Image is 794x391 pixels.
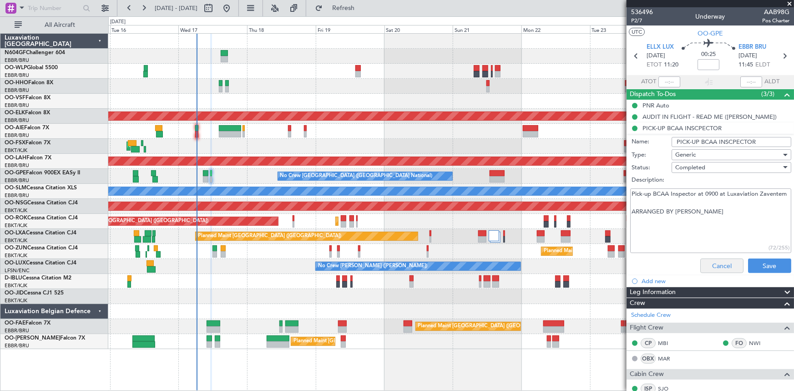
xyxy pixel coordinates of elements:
[762,17,789,25] span: Pos Charter
[384,25,453,33] div: Sat 20
[698,29,723,38] span: OO-GPE
[5,207,27,214] a: EBKT/KJK
[630,323,663,333] span: Flight Crew
[5,230,76,236] a: OO-LXACessna Citation CJ4
[5,215,27,221] span: OO-ROK
[5,200,78,206] a: OO-NSGCessna Citation CJ4
[632,137,672,147] label: Name:
[5,50,65,56] a: N604GFChallenger 604
[65,214,208,228] div: Planned Maint [GEOGRAPHIC_DATA] ([GEOGRAPHIC_DATA])
[749,339,769,347] a: NWI
[658,355,678,363] a: MAR
[521,25,590,33] div: Mon 22
[701,50,716,59] span: 00:25
[5,282,27,289] a: EBKT/KJK
[110,25,179,33] div: Tue 16
[544,244,650,258] div: Planned Maint Kortrijk-[GEOGRAPHIC_DATA]
[5,65,58,71] a: OO-WLPGlobal 5500
[630,369,664,380] span: Cabin Crew
[5,297,27,304] a: EBKT/KJK
[5,200,27,206] span: OO-NSG
[641,354,656,364] div: OBX
[630,287,676,298] span: Leg Information
[5,170,80,176] a: OO-GPEFalcon 900EX EASy II
[647,61,662,70] span: ETOT
[630,89,676,100] span: Dispatch To-Dos
[280,169,433,183] div: No Crew [GEOGRAPHIC_DATA] ([GEOGRAPHIC_DATA] National)
[110,18,126,26] div: [DATE]
[5,80,28,86] span: OO-HHO
[129,139,228,153] div: AOG Maint Kortrijk-[GEOGRAPHIC_DATA]
[5,132,29,139] a: EBBR/BRU
[5,177,29,184] a: EBBR/BRU
[641,77,656,86] span: ATOT
[5,155,26,161] span: OO-LAH
[5,245,78,251] a: OO-ZUNCessna Citation CJ4
[631,311,671,320] a: Schedule Crew
[630,298,645,309] span: Crew
[155,4,197,12] span: [DATE] - [DATE]
[178,25,247,33] div: Wed 17
[647,51,665,61] span: [DATE]
[5,185,26,191] span: OO-SLM
[629,28,645,36] button: UTC
[5,192,29,199] a: EBBR/BRU
[5,57,29,64] a: EBBR/BRU
[5,155,51,161] a: OO-LAHFalcon 7X
[5,320,25,326] span: OO-FAE
[5,140,25,146] span: OO-FSX
[5,72,29,79] a: EBBR/BRU
[5,237,27,244] a: EBKT/KJK
[641,338,656,348] div: CP
[5,65,27,71] span: OO-WLP
[5,95,51,101] a: OO-VSFFalcon 8X
[5,110,25,116] span: OO-ELK
[5,215,78,221] a: OO-ROKCessna Citation CJ4
[5,320,51,326] a: OO-FAEFalcon 7X
[5,260,76,266] a: OO-LUXCessna Citation CJ4
[675,163,705,172] span: Completed
[318,259,427,273] div: No Crew [PERSON_NAME] ([PERSON_NAME])
[769,244,789,252] div: (72/255)
[658,339,678,347] a: MBI
[324,5,363,11] span: Refresh
[764,77,779,86] span: ALDT
[5,125,24,131] span: OO-AIE
[631,17,653,25] span: P2/7
[5,335,85,341] a: OO-[PERSON_NAME]Falcon 7X
[5,140,51,146] a: OO-FSXFalcon 7X
[316,25,384,33] div: Fri 19
[5,125,49,131] a: OO-AIEFalcon 7X
[675,151,696,159] span: Generic
[247,25,316,33] div: Thu 18
[700,259,743,273] button: Cancel
[5,267,30,274] a: LFSN/ENC
[5,260,26,266] span: OO-LUX
[5,87,29,94] a: EBBR/BRU
[696,12,725,22] div: Underway
[453,25,521,33] div: Sun 21
[311,1,365,15] button: Refresh
[631,7,653,17] span: 536496
[664,61,678,70] span: 11:20
[647,43,674,52] span: ELLX LUX
[738,43,766,52] span: EBBR BRU
[5,110,50,116] a: OO-ELKFalcon 8X
[642,102,669,109] div: PNR Auto
[5,117,29,124] a: EBBR/BRU
[755,61,770,70] span: ELDT
[632,151,672,160] label: Type:
[5,252,27,259] a: EBKT/KJK
[738,51,757,61] span: [DATE]
[5,80,53,86] a: OO-HHOFalcon 8X
[5,95,25,101] span: OO-VSF
[761,89,774,99] span: (3/3)
[748,259,791,273] button: Save
[738,61,753,70] span: 11:45
[5,170,26,176] span: OO-GPE
[5,147,27,154] a: EBKT/KJK
[590,25,659,33] div: Tue 23
[5,245,27,251] span: OO-ZUN
[5,327,29,334] a: EBBR/BRU
[5,102,29,109] a: EBBR/BRU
